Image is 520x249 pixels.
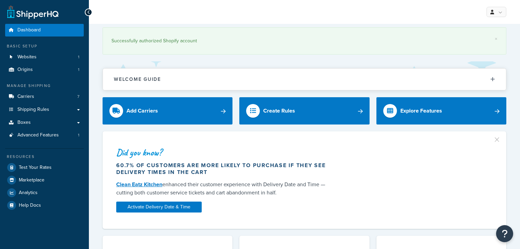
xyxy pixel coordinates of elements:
[5,51,84,63] li: Websites
[5,161,84,174] a: Test Your Rates
[17,27,41,33] span: Dashboard
[5,24,84,36] a: Dashboard
[19,203,41,208] span: Help Docs
[19,190,38,196] span: Analytics
[17,120,31,126] span: Boxes
[5,154,84,160] div: Resources
[5,51,84,63] a: Websites1
[17,132,59,138] span: Advanced Features
[103,97,232,124] a: Add Carriers
[5,83,84,89] div: Manage Shipping
[5,43,84,49] div: Basic Setup
[5,174,84,186] a: Marketplace
[116,148,329,157] div: Did you know?
[77,94,79,100] span: 7
[111,36,497,46] div: Successfully authorized Shopify account
[5,90,84,103] li: Carriers
[78,132,79,138] span: 1
[239,97,369,124] a: Create Rules
[5,129,84,142] a: Advanced Features1
[17,54,37,60] span: Websites
[5,63,84,76] li: Origins
[116,202,202,213] a: Activate Delivery Date & Time
[376,97,506,124] a: Explore Features
[114,77,161,82] h2: Welcome Guide
[400,106,442,116] div: Explore Features
[496,225,513,242] button: Open Resource Center
[5,103,84,116] a: Shipping Rules
[5,187,84,199] a: Analytics
[116,180,162,188] a: Clean Eatz Kitchen
[17,94,34,100] span: Carriers
[116,162,329,176] div: 60.7% of customers are more likely to purchase if they see delivery times in the cart
[78,54,79,60] span: 1
[5,116,84,129] a: Boxes
[495,36,497,42] a: ×
[19,165,52,171] span: Test Your Rates
[78,67,79,73] span: 1
[5,129,84,142] li: Advanced Features
[5,63,84,76] a: Origins1
[116,180,329,197] div: enhanced their customer experience with Delivery Date and Time — cutting both customer service ti...
[5,90,84,103] a: Carriers7
[17,67,33,73] span: Origins
[126,106,158,116] div: Add Carriers
[103,69,506,90] button: Welcome Guide
[19,177,44,183] span: Marketplace
[17,107,49,113] span: Shipping Rules
[5,199,84,211] a: Help Docs
[263,106,295,116] div: Create Rules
